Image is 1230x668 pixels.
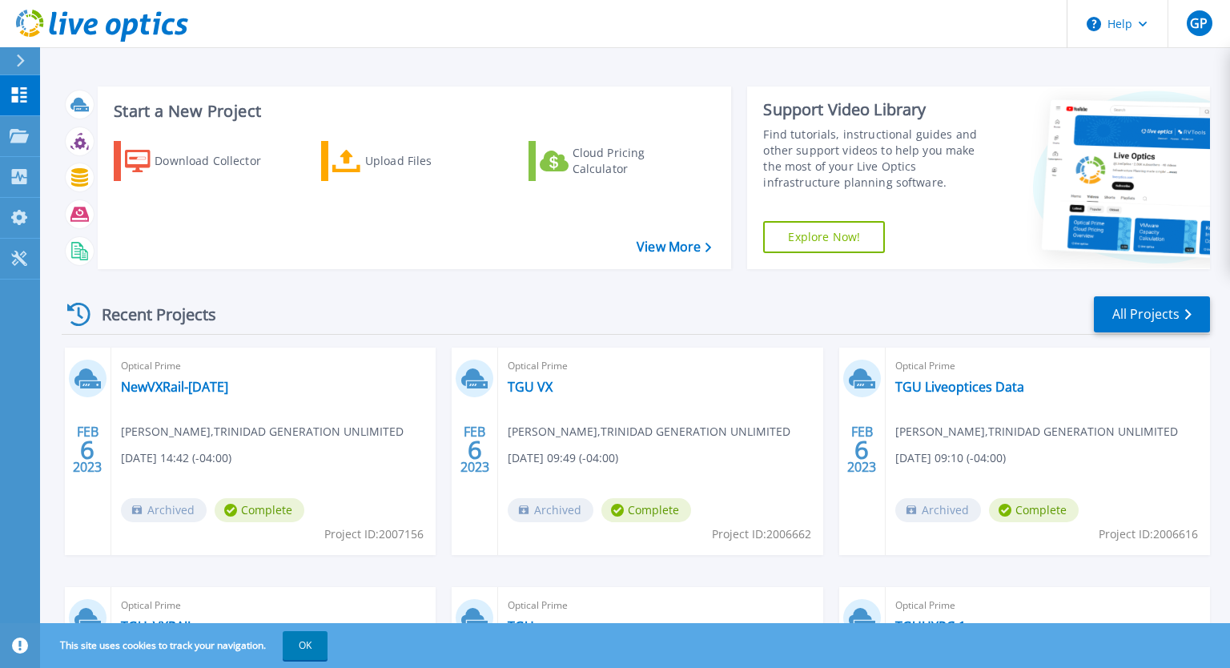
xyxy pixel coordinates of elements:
[763,221,885,253] a: Explore Now!
[365,145,493,177] div: Upload Files
[1094,296,1210,332] a: All Projects
[114,141,292,181] a: Download Collector
[44,631,328,660] span: This site uses cookies to track your navigation.
[508,618,534,634] a: TGU
[895,498,981,522] span: Archived
[72,421,102,479] div: FEB 2023
[155,145,283,177] div: Download Collector
[989,498,1079,522] span: Complete
[80,443,94,457] span: 6
[895,597,1200,614] span: Optical Prime
[324,525,424,543] span: Project ID: 2007156
[121,449,231,467] span: [DATE] 14:42 (-04:00)
[62,295,238,334] div: Recent Projects
[1099,525,1198,543] span: Project ID: 2006616
[121,357,426,375] span: Optical Prime
[121,618,194,634] a: TGU_VXRAIL
[763,127,995,191] div: Find tutorials, instructional guides and other support videos to help you make the most of your L...
[895,357,1200,375] span: Optical Prime
[895,423,1178,441] span: [PERSON_NAME] , TRINIDAD GENERATION UNLIMITED
[321,141,500,181] a: Upload Files
[573,145,701,177] div: Cloud Pricing Calculator
[895,618,966,634] a: TGUHYPC-1
[114,103,711,120] h3: Start a New Project
[460,421,490,479] div: FEB 2023
[508,379,553,395] a: TGU VX
[121,597,426,614] span: Optical Prime
[895,379,1024,395] a: TGU Liveoptices Data
[637,239,711,255] a: View More
[508,449,618,467] span: [DATE] 09:49 (-04:00)
[121,379,228,395] a: NewVXRail-[DATE]
[529,141,707,181] a: Cloud Pricing Calculator
[121,498,207,522] span: Archived
[508,498,593,522] span: Archived
[712,525,811,543] span: Project ID: 2006662
[846,421,877,479] div: FEB 2023
[854,443,869,457] span: 6
[121,423,404,441] span: [PERSON_NAME] , TRINIDAD GENERATION UNLIMITED
[601,498,691,522] span: Complete
[763,99,995,120] div: Support Video Library
[895,449,1006,467] span: [DATE] 09:10 (-04:00)
[508,357,813,375] span: Optical Prime
[283,631,328,660] button: OK
[215,498,304,522] span: Complete
[508,423,790,441] span: [PERSON_NAME] , TRINIDAD GENERATION UNLIMITED
[1190,17,1208,30] span: GP
[508,597,813,614] span: Optical Prime
[468,443,482,457] span: 6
